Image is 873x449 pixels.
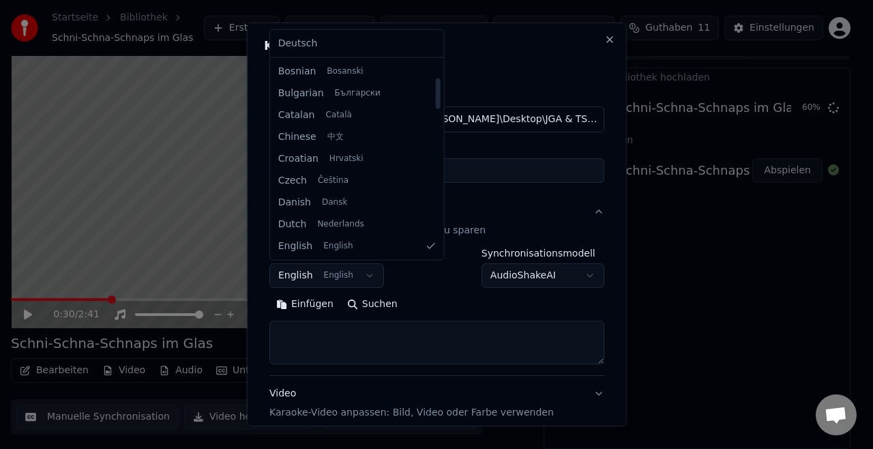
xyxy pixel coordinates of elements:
[322,197,347,207] span: Dansk
[278,152,319,166] span: Croatian
[329,154,364,164] span: Hrvatski
[278,195,311,209] span: Danish
[318,175,349,186] span: Čeština
[278,108,315,122] span: Catalan
[278,87,324,100] span: Bulgarian
[335,88,381,99] span: Български
[327,66,363,77] span: Bosanski
[278,130,316,144] span: Chinese
[327,132,344,143] span: 中文
[278,37,318,50] span: Deutsch
[278,65,316,78] span: Bosnian
[325,110,351,121] span: Català
[278,173,307,187] span: Czech
[278,239,313,252] span: English
[278,217,307,231] span: Dutch
[323,240,353,251] span: English
[317,218,364,229] span: Nederlands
